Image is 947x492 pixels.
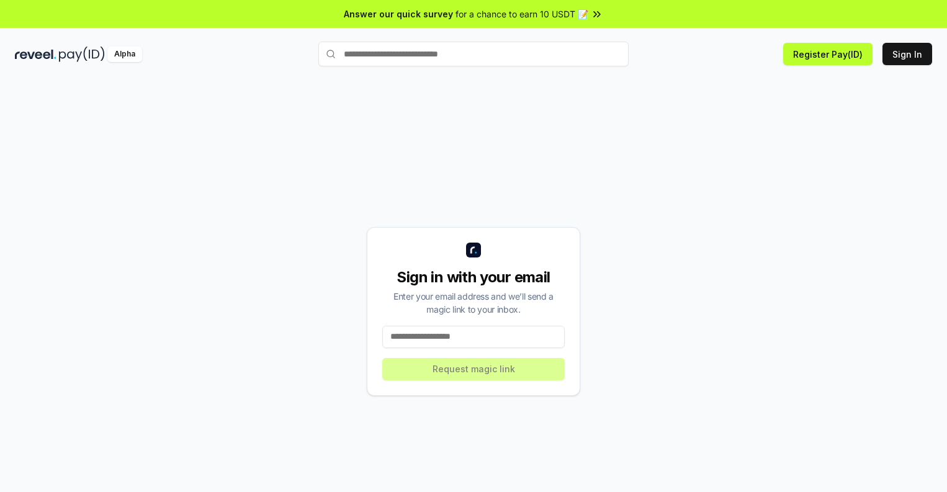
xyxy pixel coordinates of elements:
img: logo_small [466,243,481,257]
span: Answer our quick survey [344,7,453,20]
img: pay_id [59,47,105,62]
button: Register Pay(ID) [783,43,873,65]
div: Alpha [107,47,142,62]
span: for a chance to earn 10 USDT 📝 [456,7,588,20]
div: Sign in with your email [382,267,565,287]
button: Sign In [882,43,932,65]
div: Enter your email address and we’ll send a magic link to your inbox. [382,290,565,316]
img: reveel_dark [15,47,56,62]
